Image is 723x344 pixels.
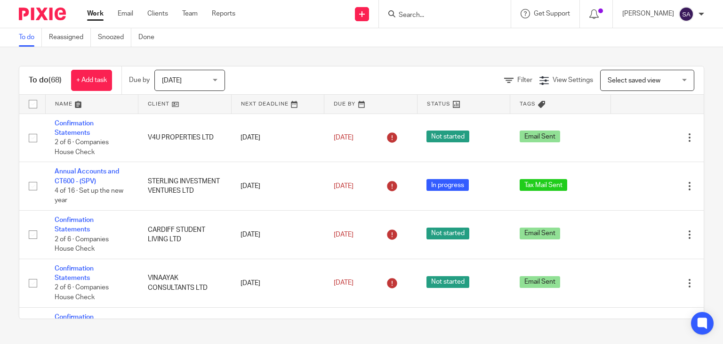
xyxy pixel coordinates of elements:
[520,131,560,142] span: Email Sent
[55,314,94,330] a: Confirmation Statements
[55,285,109,301] span: 2 of 6 · Companies House Check
[520,179,567,191] span: Tax Mail Sent
[49,28,91,47] a: Reassigned
[231,259,324,307] td: [DATE]
[55,120,94,136] a: Confirmation Statements
[520,228,560,239] span: Email Sent
[520,101,536,106] span: Tags
[48,76,62,84] span: (68)
[19,28,42,47] a: To do
[55,265,94,281] a: Confirmation Statements
[147,9,168,18] a: Clients
[426,276,469,288] span: Not started
[520,276,560,288] span: Email Sent
[679,7,694,22] img: svg%3E
[608,77,660,84] span: Select saved view
[55,217,94,233] a: Confirmation Statements
[71,70,112,91] a: + Add task
[162,77,182,84] span: [DATE]
[55,168,119,184] a: Annual Accounts and CT600 - (SPV)
[98,28,131,47] a: Snoozed
[553,77,593,83] span: View Settings
[426,131,469,142] span: Not started
[182,9,198,18] a: Team
[19,8,66,20] img: Pixie
[231,162,324,211] td: [DATE]
[138,211,232,259] td: CARDIFF STUDENT LIVING LTD
[138,162,232,211] td: STERLING INVESTMENT VENTURES LTD
[426,228,469,239] span: Not started
[334,134,353,141] span: [DATE]
[517,77,532,83] span: Filter
[334,280,353,287] span: [DATE]
[426,179,469,191] span: In progress
[138,259,232,307] td: VINAAYAK CONSULTANTS LTD
[398,11,482,20] input: Search
[55,188,123,204] span: 4 of 16 · Set up the new year
[334,183,353,189] span: [DATE]
[55,236,109,253] span: 2 of 6 · Companies House Check
[622,9,674,18] p: [PERSON_NAME]
[29,75,62,85] h1: To do
[118,9,133,18] a: Email
[138,114,232,162] td: V4U PROPERTIES LTD
[534,10,570,17] span: Get Support
[231,211,324,259] td: [DATE]
[334,231,353,238] span: [DATE]
[129,75,150,85] p: Due by
[55,139,109,156] span: 2 of 6 · Companies House Check
[212,9,235,18] a: Reports
[87,9,104,18] a: Work
[138,28,161,47] a: Done
[231,114,324,162] td: [DATE]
